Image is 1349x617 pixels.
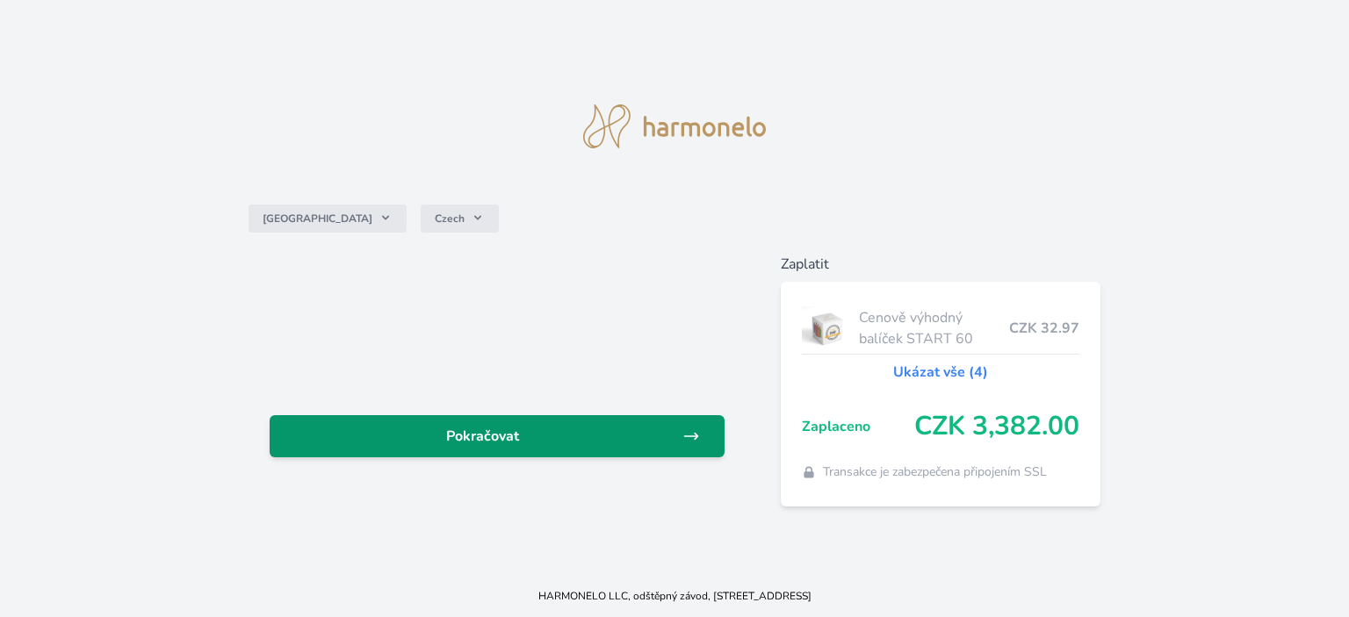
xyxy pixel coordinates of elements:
[893,362,988,383] a: Ukázat vše (4)
[914,411,1079,442] span: CZK 3,382.00
[421,204,499,233] button: Czech
[1009,318,1079,339] span: CZK 32.97
[263,212,372,226] span: [GEOGRAPHIC_DATA]
[781,254,1100,275] h6: Zaplatit
[823,463,1047,481] span: Transakce je zabezpečena připojením SSL
[249,204,407,233] button: [GEOGRAPHIC_DATA]
[859,307,1009,349] span: Cenově výhodný balíček START 60
[802,306,852,350] img: start.jpg
[802,416,914,437] span: Zaplaceno
[435,212,465,226] span: Czech
[270,415,725,457] a: Pokračovat
[284,426,682,447] span: Pokračovat
[583,104,766,148] img: logo.svg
